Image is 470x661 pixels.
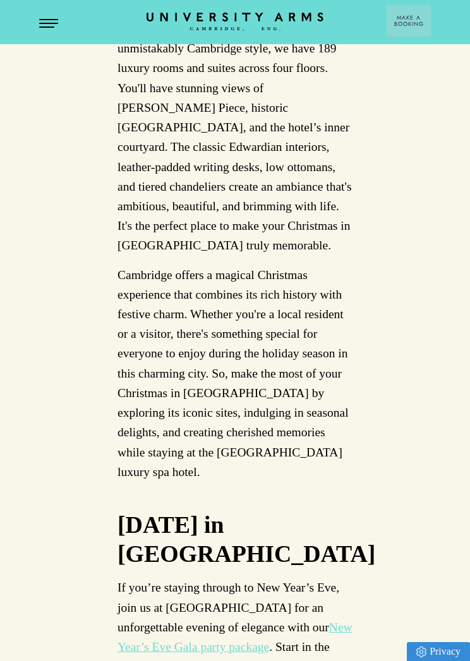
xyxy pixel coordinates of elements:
[407,642,470,661] a: Privacy
[416,646,426,657] img: Privacy
[147,13,323,32] a: Home
[117,621,352,653] a: New Year’s Eve Gala party package
[117,265,352,482] p: Cambridge offers a magical Christmas experience that combines its rich history with festive charm...
[39,19,58,29] button: Open Menu
[117,511,375,567] strong: [DATE] in [GEOGRAPHIC_DATA]
[394,15,424,27] span: Make a Booking
[387,5,431,37] button: Make a BookingArrow icon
